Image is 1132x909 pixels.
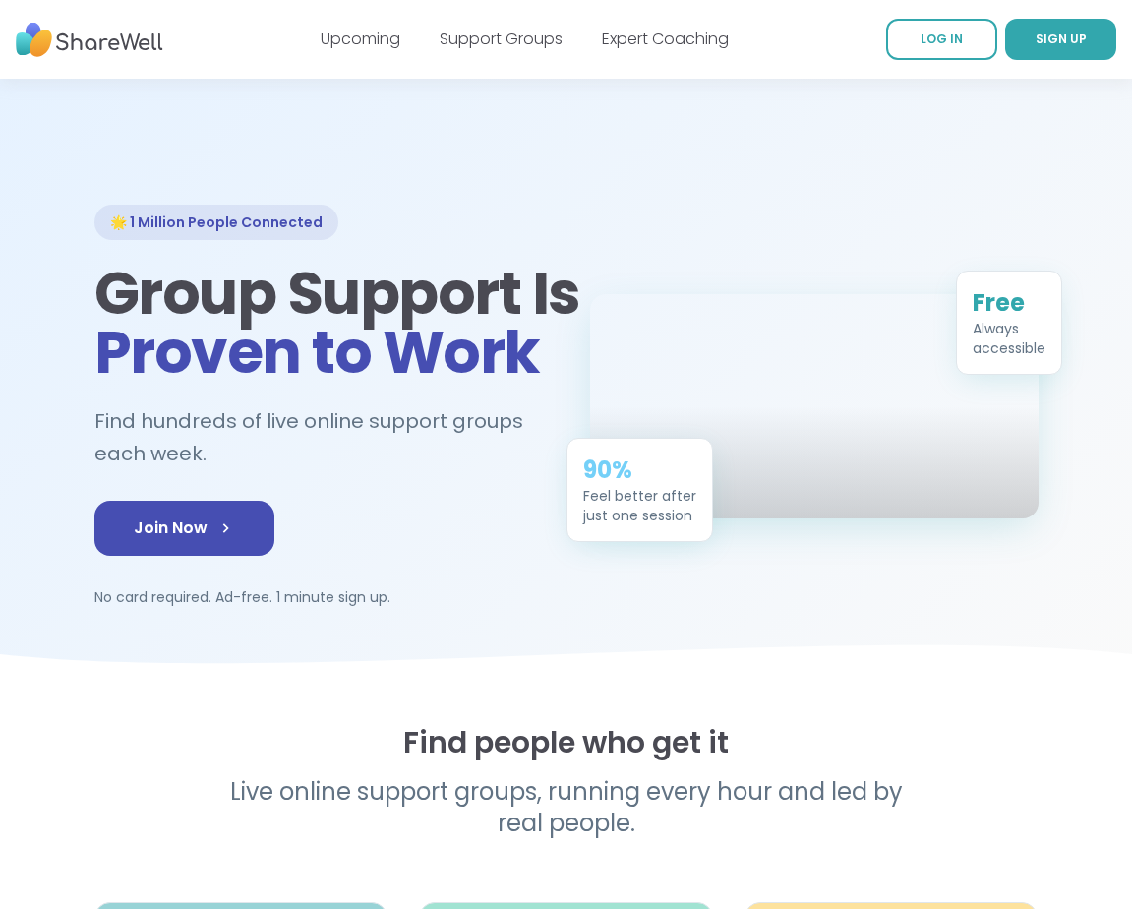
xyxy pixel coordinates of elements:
[16,13,163,67] img: ShareWell Nav Logo
[886,19,997,60] a: LOG IN
[973,318,1045,357] div: Always accessible
[1005,19,1116,60] a: SIGN UP
[94,725,1039,760] h2: Find people who get it
[94,311,540,394] span: Proven to Work
[94,264,543,382] h1: Group Support Is
[94,205,338,240] div: 🌟 1 Million People Connected
[94,587,543,607] p: No card required. Ad-free. 1 minute sign up.
[921,30,963,47] span: LOG IN
[1036,30,1087,47] span: SIGN UP
[189,776,944,839] p: Live online support groups, running every hour and led by real people.
[602,28,729,50] a: Expert Coaching
[583,454,696,485] div: 90%
[973,286,1045,318] div: Free
[94,405,543,469] h2: Find hundreds of live online support groups each week.
[321,28,400,50] a: Upcoming
[134,516,235,540] span: Join Now
[94,501,274,556] a: Join Now
[440,28,563,50] a: Support Groups
[583,485,696,524] div: Feel better after just one session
